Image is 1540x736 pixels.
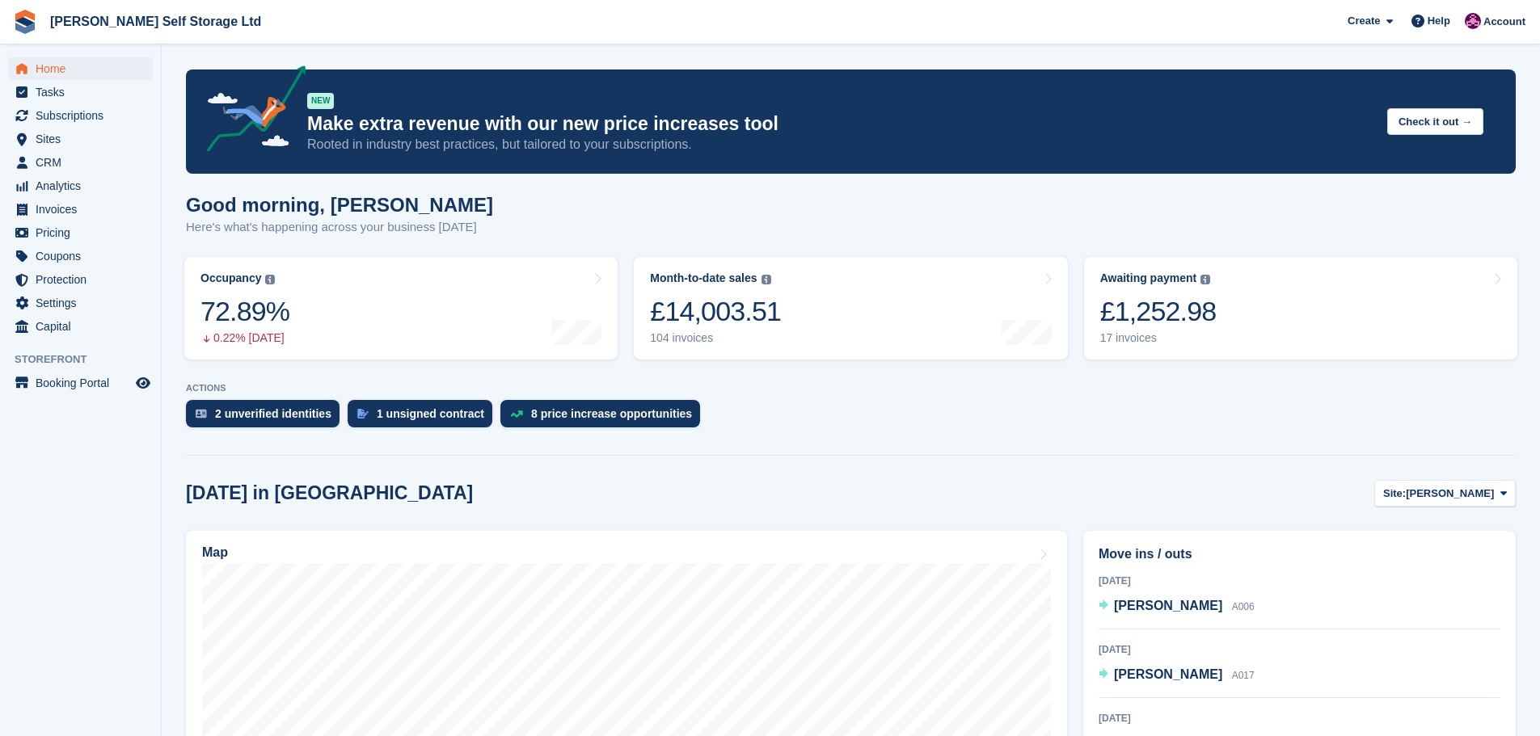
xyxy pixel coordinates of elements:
[348,400,500,435] a: 1 unsigned contract
[200,271,261,285] div: Occupancy
[36,268,133,291] span: Protection
[36,81,133,103] span: Tasks
[1232,601,1255,612] span: A006
[265,275,275,284] img: icon-info-grey-7440780725fd019a000dd9b08b2336e03edf1995a4989e88bcd33f0948082b44.svg
[15,351,161,368] span: Storefront
[8,151,153,174] a: menu
[1100,271,1197,285] div: Awaiting payment
[36,292,133,314] span: Settings
[13,10,37,34] img: stora-icon-8386f47178a22dfd0bd8f6a31ec36ba5ce8667c1dd55bd0f319d3a0aa187defe.svg
[200,295,289,328] div: 72.89%
[202,545,228,560] h2: Map
[8,198,153,221] a: menu
[1099,665,1255,686] a: [PERSON_NAME] A017
[36,128,133,150] span: Sites
[193,65,306,158] img: price-adjustments-announcement-icon-8257ccfd72463d97f412b2fc003d46551f7dbcb40ab6d574587a9cd5c0d94...
[1099,711,1500,725] div: [DATE]
[307,136,1374,154] p: Rooted in industry best practices, but tailored to your subscriptions.
[186,218,493,237] p: Here's what's happening across your business [DATE]
[36,245,133,267] span: Coupons
[1099,574,1500,588] div: [DATE]
[1428,13,1450,29] span: Help
[36,372,133,394] span: Booking Portal
[44,8,268,35] a: [PERSON_NAME] Self Storage Ltd
[762,275,771,284] img: icon-info-grey-7440780725fd019a000dd9b08b2336e03edf1995a4989e88bcd33f0948082b44.svg
[186,383,1516,393] p: ACTIONS
[196,409,207,418] img: verify_identity-adf6edd0f0f0b5bbfe63781bf79b02c33cf7c696d77639b501bdc392416b5a36.svg
[200,331,289,345] div: 0.22% [DATE]
[650,295,781,328] div: £14,003.51
[650,271,757,285] div: Month-to-date sales
[1099,545,1500,564] h2: Move ins / outs
[1099,642,1500,657] div: [DATE]
[36,151,133,174] span: CRM
[36,315,133,338] span: Capital
[1387,108,1483,135] button: Check it out →
[377,407,484,420] div: 1 unsigned contract
[531,407,692,420] div: 8 price increase opportunities
[8,245,153,267] a: menu
[186,482,473,504] h2: [DATE] in [GEOGRAPHIC_DATA]
[1483,14,1525,30] span: Account
[8,268,153,291] a: menu
[8,57,153,80] a: menu
[215,407,331,420] div: 2 unverified identities
[36,175,133,197] span: Analytics
[307,112,1374,136] p: Make extra revenue with our new price increases tool
[186,194,493,216] h1: Good morning, [PERSON_NAME]
[634,257,1067,360] a: Month-to-date sales £14,003.51 104 invoices
[1114,599,1222,612] span: [PERSON_NAME]
[36,198,133,221] span: Invoices
[307,93,334,109] div: NEW
[1099,596,1255,617] a: [PERSON_NAME] A006
[1465,13,1481,29] img: Lydia Wild
[8,175,153,197] a: menu
[8,128,153,150] a: menu
[8,315,153,338] a: menu
[1232,670,1255,681] span: A017
[357,409,369,418] img: contract_signature_icon-13c848040528278c33f63329250d36e43548de30e8caae1d1a13099fd9432cc5.svg
[500,400,708,435] a: 8 price increase opportunities
[650,331,781,345] div: 104 invoices
[8,292,153,314] a: menu
[8,221,153,244] a: menu
[8,81,153,103] a: menu
[1100,295,1217,328] div: £1,252.98
[1406,486,1494,502] span: [PERSON_NAME]
[1374,480,1516,507] button: Site: [PERSON_NAME]
[1100,331,1217,345] div: 17 invoices
[8,104,153,127] a: menu
[36,221,133,244] span: Pricing
[186,400,348,435] a: 2 unverified identities
[184,257,618,360] a: Occupancy 72.89% 0.22% [DATE]
[1084,257,1517,360] a: Awaiting payment £1,252.98 17 invoices
[1383,486,1406,502] span: Site:
[1348,13,1380,29] span: Create
[1114,667,1222,681] span: [PERSON_NAME]
[36,57,133,80] span: Home
[8,372,153,394] a: menu
[36,104,133,127] span: Subscriptions
[1200,275,1210,284] img: icon-info-grey-7440780725fd019a000dd9b08b2336e03edf1995a4989e88bcd33f0948082b44.svg
[133,373,153,393] a: Preview store
[510,410,523,418] img: price_increase_opportunities-93ffe204e8149a01c8c9dc8f82e8f89637d9d84a8eef4429ea346261dce0b2c0.svg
